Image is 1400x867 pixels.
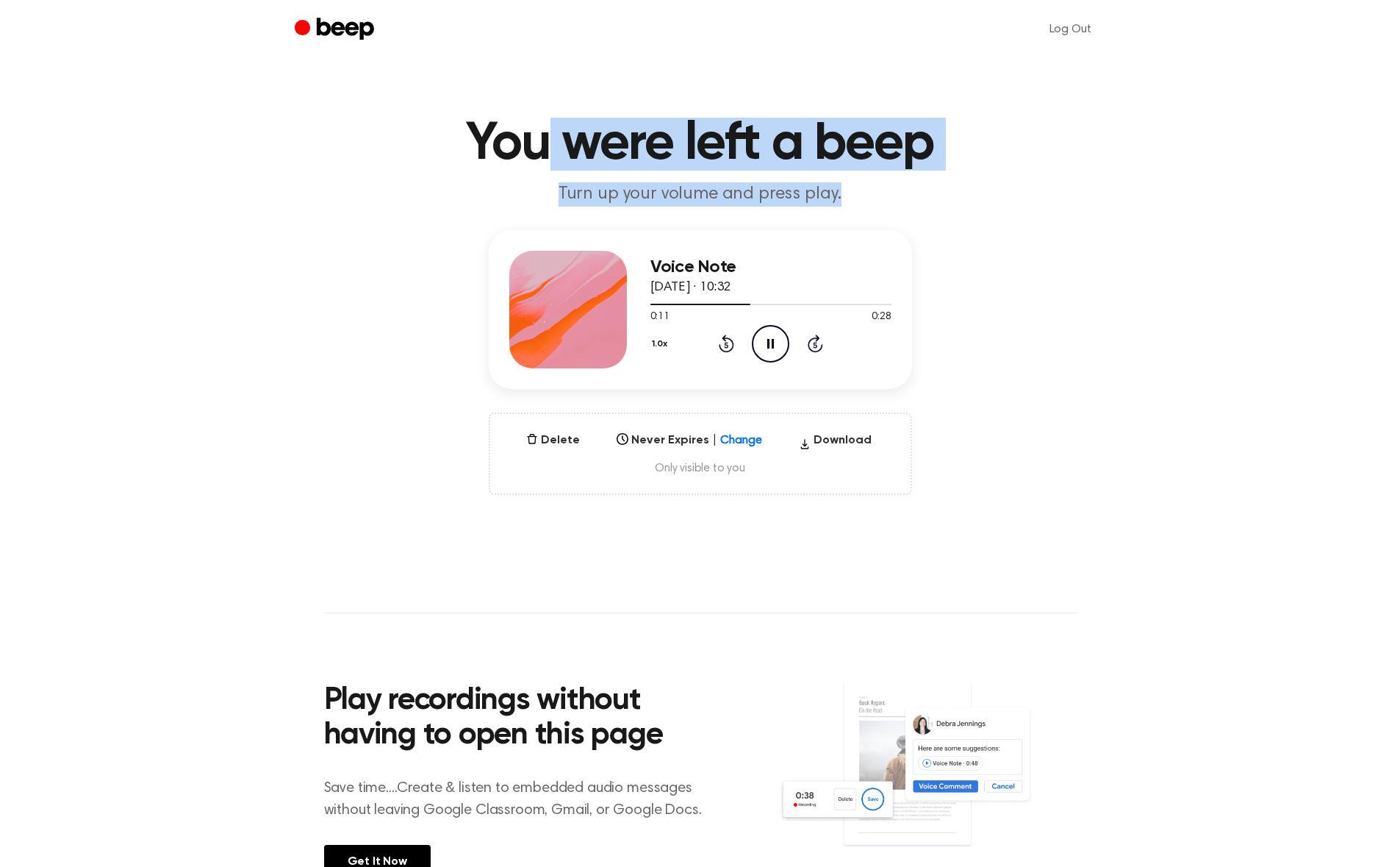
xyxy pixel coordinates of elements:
a: Log Out [1035,12,1106,47]
p: Turn up your volume and press play. [418,182,983,207]
span: [DATE] · 10:32 [650,281,731,294]
button: 1.0x [650,332,673,357]
button: Download [793,432,877,455]
a: Beep [295,15,378,44]
h3: Voice Note [650,257,891,277]
h1: You were left a beep [324,118,1077,171]
button: Delete [520,432,586,449]
p: Save time....Create & listen to embedded audio messages without leaving Google Classroom, Gmail, ... [324,777,720,821]
h2: Play recordings without having to open this page [324,684,720,754]
span: Only visible to you [508,461,893,476]
span: 0:28 [872,310,891,325]
span: 0:11 [650,310,670,325]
